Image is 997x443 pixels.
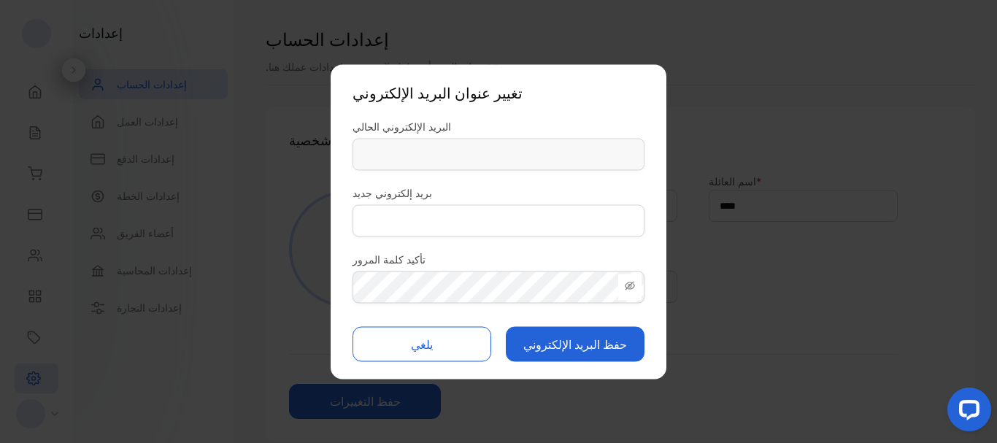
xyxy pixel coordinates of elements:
font: حفظ البريد الإلكتروني [523,336,627,351]
font: تغيير عنوان البريد الإلكتروني [353,84,523,101]
font: بريد إلكتروني جديد [353,186,432,199]
iframe: أداة الدردشة المباشرة [936,382,997,443]
font: تأكيد كلمة المرور [353,253,426,265]
font: يلغي [411,336,433,351]
font: البريد الإلكتروني الحالي [353,120,451,132]
button: يلغي [353,326,491,361]
button: حفظ البريد الإلكتروني [506,326,644,361]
